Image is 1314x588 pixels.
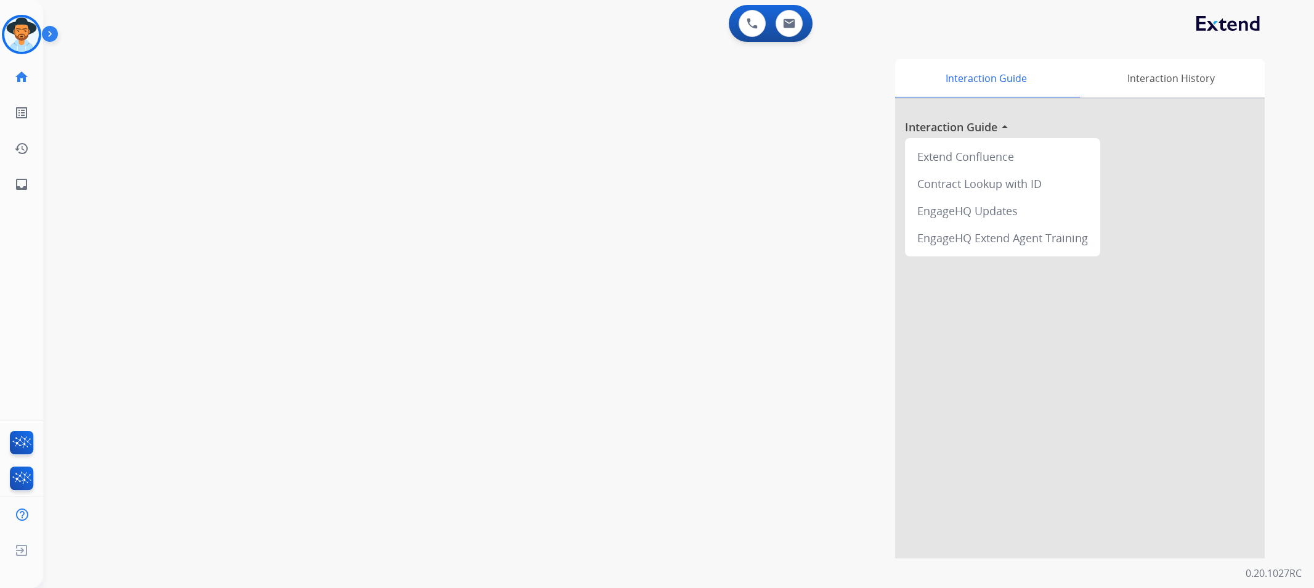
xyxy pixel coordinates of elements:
[14,141,29,156] mat-icon: history
[1246,566,1302,581] p: 0.20.1027RC
[4,17,39,52] img: avatar
[14,177,29,192] mat-icon: inbox
[14,70,29,84] mat-icon: home
[14,105,29,120] mat-icon: list_alt
[910,224,1095,251] div: EngageHQ Extend Agent Training
[895,59,1077,97] div: Interaction Guide
[1077,59,1265,97] div: Interaction History
[910,197,1095,224] div: EngageHQ Updates
[910,170,1095,197] div: Contract Lookup with ID
[910,143,1095,170] div: Extend Confluence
